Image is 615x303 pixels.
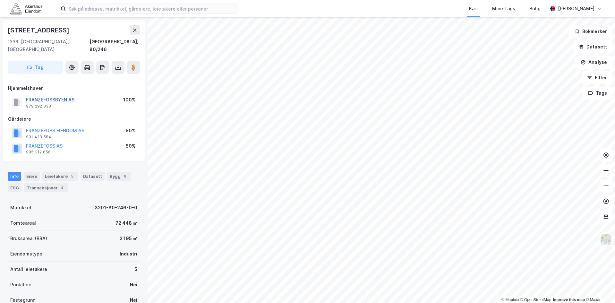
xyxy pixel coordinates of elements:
div: 5 [69,173,75,179]
div: Bygg [107,172,131,181]
div: 2 195 ㎡ [120,235,137,242]
div: Kart [469,5,478,13]
a: OpenStreetMap [520,298,551,302]
input: Søk på adresse, matrikkel, gårdeiere, leietakere eller personer [66,4,237,13]
button: Analyse [575,56,612,69]
button: Filter [582,71,612,84]
div: Leietakere [42,172,78,181]
div: 985 312 656 [26,150,51,155]
a: Mapbox [501,298,519,302]
div: Info [8,172,21,181]
div: 50% [126,142,136,150]
div: Hjemmelshaver [8,84,140,92]
div: Industri [120,250,137,258]
div: Bruksareal (BRA) [10,235,47,242]
div: [PERSON_NAME] [558,5,594,13]
div: ESG [8,183,21,192]
div: 100% [123,96,136,104]
div: 4 [59,185,65,191]
img: Z [600,234,612,246]
button: Bokmerker [569,25,612,38]
div: [GEOGRAPHIC_DATA], 80/246 [90,38,140,53]
div: 3201-80-246-0-0 [95,204,137,212]
div: 8 [122,173,128,179]
div: 931 423 584 [26,134,51,140]
div: 979 292 333 [26,104,51,109]
iframe: Chat Widget [583,272,615,303]
div: [STREET_ADDRESS] [8,25,71,35]
img: akershus-eiendom-logo.9091f326c980b4bce74ccdd9f866810c.svg [10,3,42,14]
div: Kontrollprogram for chat [583,272,615,303]
div: Transaksjoner [24,183,68,192]
button: Tag [8,61,63,74]
div: Datasett [81,172,105,181]
div: Matrikkel [10,204,31,212]
div: 72 448 ㎡ [115,219,137,227]
button: Tags [583,87,612,100]
div: 1336, [GEOGRAPHIC_DATA], [GEOGRAPHIC_DATA] [8,38,90,53]
a: Improve this map [553,298,585,302]
div: 5 [134,265,137,273]
div: Punktleie [10,281,31,289]
div: Nei [130,281,137,289]
div: Gårdeiere [8,115,140,123]
button: Datasett [573,40,612,53]
div: Eiendomstype [10,250,42,258]
div: Bolig [529,5,541,13]
div: Tomteareal [10,219,36,227]
div: 50% [126,127,136,134]
div: Mine Tags [492,5,515,13]
div: Eiere [24,172,40,181]
div: Antall leietakere [10,265,47,273]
